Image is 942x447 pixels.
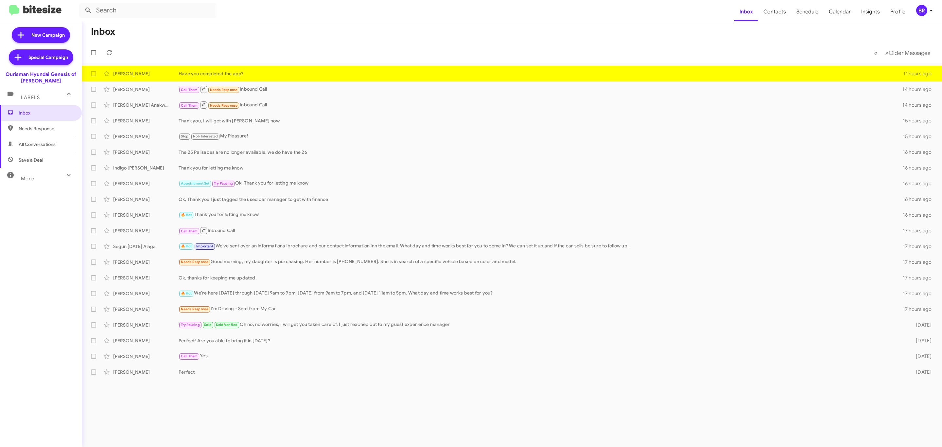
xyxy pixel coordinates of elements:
[216,323,237,327] span: Sold Verified
[902,133,937,140] div: 15 hours ago
[179,211,902,219] div: Thank you for letting me know
[902,227,937,234] div: 17 hours ago
[113,212,179,218] div: [PERSON_NAME]
[179,133,902,140] div: My Pleasure!
[181,244,192,248] span: 🔥 Hot
[19,141,56,148] span: All Conversations
[758,2,791,21] a: Contacts
[179,117,902,124] div: Thank you, I will get with [PERSON_NAME] now
[874,49,878,57] span: «
[113,70,179,77] div: [PERSON_NAME]
[179,275,902,281] div: Ok, thanks for keeping me updated,
[902,102,937,108] div: 14 hours ago
[179,337,902,344] div: Perfect! Are you able to bring it in [DATE]?
[113,275,179,281] div: [PERSON_NAME]
[181,213,192,217] span: 🔥 Hot
[902,243,937,250] div: 17 hours ago
[214,181,233,186] span: Try Pausing
[902,212,937,218] div: 16 hours ago
[113,180,179,187] div: [PERSON_NAME]
[179,290,902,297] div: We're here [DATE] through [DATE] 9am to 9pm, [DATE] from 9am to 7pm, and [DATE] 11am to 5pm. What...
[193,134,218,138] span: Not-Interested
[113,117,179,124] div: [PERSON_NAME]
[181,229,198,233] span: Call Them
[113,133,179,140] div: [PERSON_NAME]
[9,49,73,65] a: Special Campaign
[902,369,937,375] div: [DATE]
[210,88,238,92] span: Needs Response
[113,290,179,297] div: [PERSON_NAME]
[902,275,937,281] div: 17 hours ago
[21,176,34,182] span: More
[916,5,927,16] div: BR
[885,2,911,21] a: Profile
[113,227,179,234] div: [PERSON_NAME]
[179,352,902,360] div: Yes
[885,49,889,57] span: »
[113,322,179,328] div: [PERSON_NAME]
[870,46,881,60] button: Previous
[181,88,198,92] span: Call Them
[113,337,179,344] div: [PERSON_NAME]
[181,291,192,295] span: 🔥 Hot
[181,354,198,358] span: Call Them
[210,103,238,108] span: Needs Response
[179,369,902,375] div: Perfect
[113,259,179,265] div: [PERSON_NAME]
[19,110,74,116] span: Inbox
[196,244,213,248] span: Important
[91,27,115,37] h1: Inbox
[179,85,902,93] div: Inbound Call
[902,165,937,171] div: 16 hours ago
[902,70,937,77] div: 11 hours ago
[902,290,937,297] div: 17 hours ago
[19,157,43,163] span: Save a Deal
[179,165,902,171] div: Thank you for letting me know
[179,101,902,109] div: Inbound Call
[181,260,209,264] span: Needs Response
[902,259,937,265] div: 17 hours ago
[181,134,189,138] span: Stop
[181,103,198,108] span: Call Them
[181,181,210,186] span: Appointment Set
[824,2,856,21] a: Calendar
[791,2,824,21] a: Schedule
[902,196,937,203] div: 16 hours ago
[181,323,200,327] span: Try Pausing
[21,95,40,100] span: Labels
[179,70,902,77] div: Have you completed the app?
[734,2,758,21] a: Inbox
[902,86,937,93] div: 14 hours ago
[113,243,179,250] div: Segun [DATE] Alaga
[79,3,217,18] input: Search
[204,323,212,327] span: Sold
[856,2,885,21] a: Insights
[113,86,179,93] div: [PERSON_NAME]
[12,27,70,43] a: New Campaign
[113,196,179,203] div: [PERSON_NAME]
[28,54,68,61] span: Special Campaign
[179,258,902,266] div: Good morning, my daughter is purchasing. Her number is [PHONE_NUMBER]. She is in search of a spec...
[911,5,935,16] button: BR
[113,306,179,313] div: [PERSON_NAME]
[179,226,902,235] div: Inbound Call
[181,307,209,311] span: Needs Response
[179,196,902,203] div: Ok, Thank you I just tagged the used car manager to get with finance
[179,242,902,250] div: We've sent over an informational brochure and our contact information inn the email. What day and...
[902,180,937,187] div: 16 hours ago
[889,49,930,57] span: Older Messages
[902,149,937,155] div: 16 hours ago
[113,353,179,360] div: [PERSON_NAME]
[870,46,934,60] nav: Page navigation example
[31,32,65,38] span: New Campaign
[113,102,179,108] div: [PERSON_NAME] Anakwah
[179,180,902,187] div: Ok, Thank you for letting me know
[179,321,902,329] div: Oh no, no worries, I will get you taken care of. I just reached out to my guest experience manager
[902,353,937,360] div: [DATE]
